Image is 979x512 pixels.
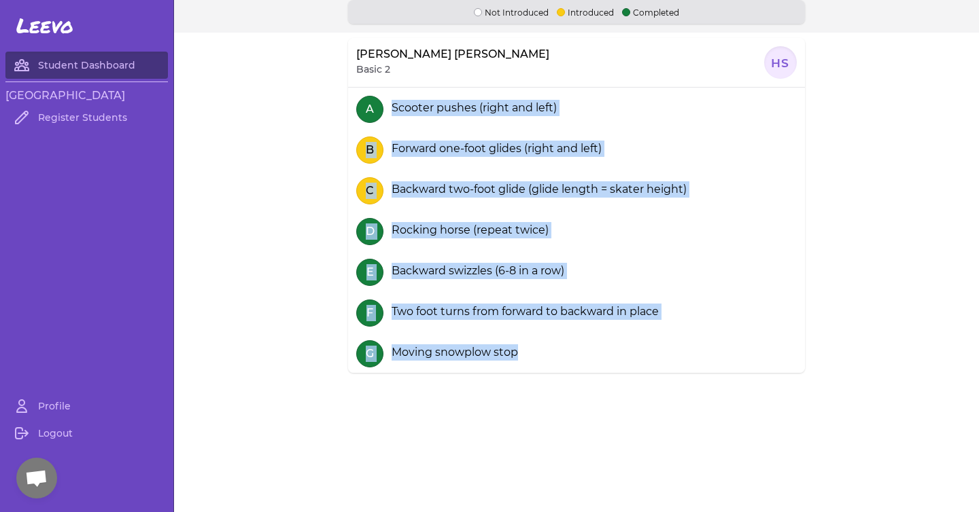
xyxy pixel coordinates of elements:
h3: [GEOGRAPHIC_DATA] [5,88,168,104]
button: E [356,259,383,286]
button: D [356,218,383,245]
div: Forward one-foot glides (right and left) [386,141,602,157]
a: Profile [5,392,168,420]
button: A [356,96,383,123]
button: C [356,177,383,204]
button: G [356,340,383,367]
div: Backward two-foot glide (glide length = skater height) [386,181,687,198]
div: Scooter pushes (right and left) [386,100,557,116]
a: Logout [5,420,168,447]
div: Moving snowplow stop [386,344,518,361]
div: Two foot turns from forward to backward in place [386,304,659,320]
div: Backward swizzles (6-8 in a row) [386,263,564,279]
p: Not Introduced [474,5,549,18]
button: B [356,136,383,164]
button: F [356,299,383,327]
p: [PERSON_NAME] [PERSON_NAME] [356,46,549,62]
p: Introduced [557,5,614,18]
a: Student Dashboard [5,52,168,79]
p: Completed [622,5,679,18]
span: Leevo [16,14,73,38]
a: Open chat [16,458,57,498]
p: Basic 2 [356,62,390,76]
a: Register Students [5,104,168,131]
div: Rocking horse (repeat twice) [386,222,549,238]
